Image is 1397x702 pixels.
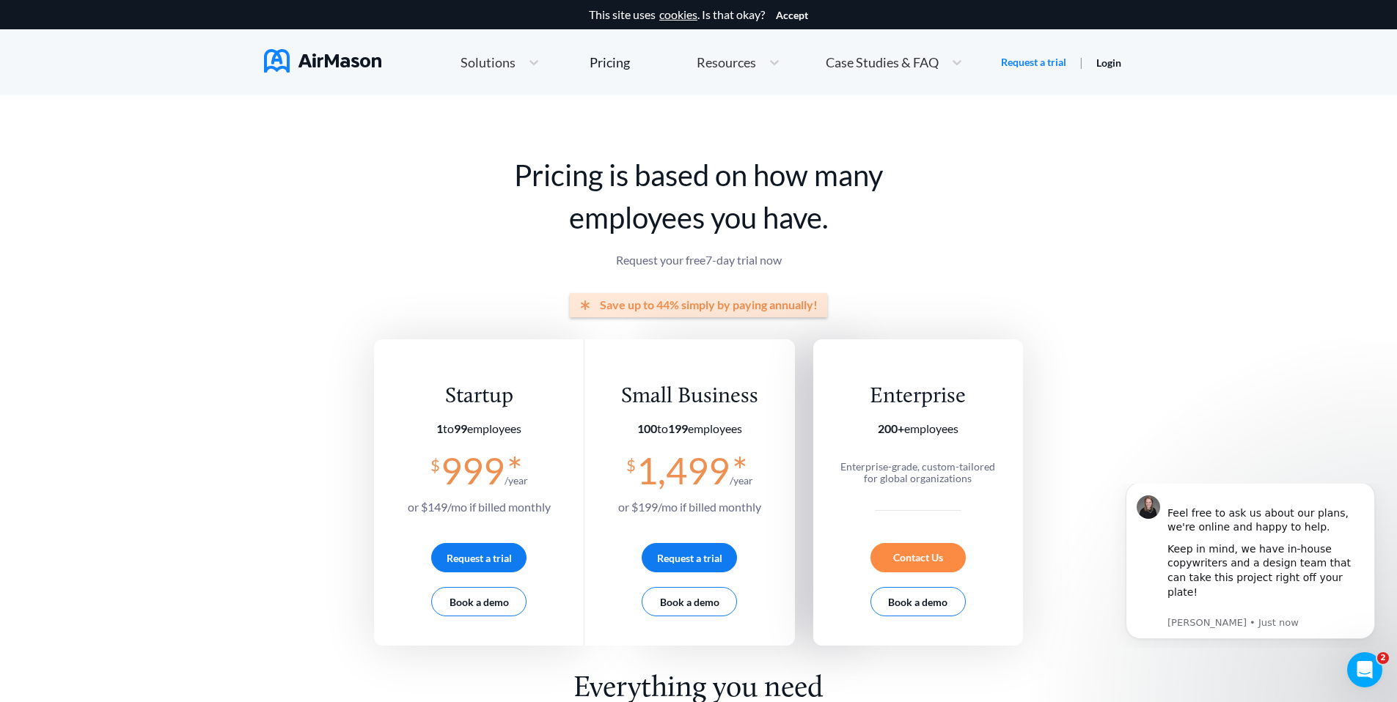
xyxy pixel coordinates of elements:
[668,421,688,435] b: 199
[431,587,527,616] button: Book a demo
[1096,56,1121,69] a: Login
[430,450,440,474] span: $
[1104,484,1397,648] iframe: Intercom notifications message
[374,254,1023,267] p: Request your free 7 -day trial now
[637,448,730,492] span: 1,499
[618,500,761,514] span: or $ 199 /mo if billed monthly
[64,59,260,130] div: Keep in mind, we have in-house copywriters and a design team that can take this project right off...
[1347,652,1382,687] iframe: Intercom live chat
[264,49,381,73] img: AirMason Logo
[826,56,939,69] span: Case Studies & FAQ
[431,543,527,572] button: Request a trial
[436,421,443,435] b: 1
[1377,652,1389,664] span: 2
[618,422,761,435] section: employees
[697,56,756,69] span: Resources
[408,500,551,514] span: or $ 149 /mo if billed monthly
[878,421,904,435] b: 200+
[33,12,56,35] img: Profile image for Holly
[626,450,636,474] span: $
[408,383,551,410] div: Startup
[840,460,995,484] span: Enterprise-grade, custom-tailored for global organizations
[618,383,761,410] div: Small Business
[659,8,697,21] a: cookies
[1079,55,1083,69] span: |
[776,10,808,21] button: Accept cookies
[833,383,1002,410] div: Enterprise
[374,154,1023,239] h1: Pricing is based on how many employees you have.
[642,543,737,572] button: Request a trial
[64,8,260,51] div: Feel free to ask us about our plans, we're online and happy to help.
[600,298,818,311] span: Save up to 44% simply by paying annually!
[408,422,551,435] section: employees
[1001,55,1066,70] a: Request a trial
[590,56,630,69] div: Pricing
[454,421,467,435] b: 99
[637,421,688,435] span: to
[870,543,966,572] div: Contact Us
[436,421,467,435] span: to
[637,421,657,435] b: 100
[64,133,260,146] p: Message from Holly, sent Just now
[642,587,737,616] button: Book a demo
[870,587,966,616] button: Book a demo
[461,56,516,69] span: Solutions
[441,448,505,492] span: 999
[64,8,260,130] div: Message content
[833,422,1002,435] section: employees
[590,49,630,75] a: Pricing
